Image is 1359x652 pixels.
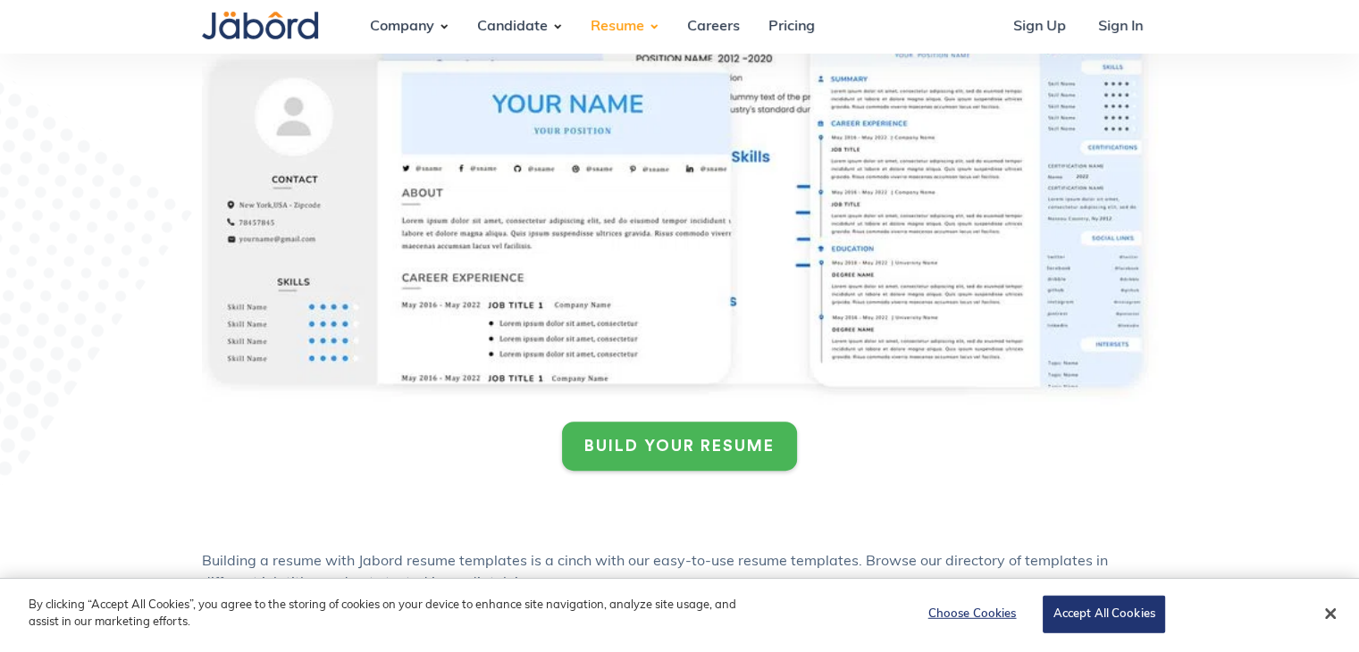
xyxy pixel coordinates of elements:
p: By clicking “Accept All Cookies”, you agree to the storing of cookies on your device to enhance s... [29,597,748,631]
div: Company [356,3,449,51]
div: Candidate [463,3,562,51]
a: BUILD YOUR RESUME [562,422,797,471]
button: Accept All Cookies [1043,596,1164,633]
img: Jabord [202,12,318,39]
div: Resume [576,3,659,51]
button: Choose Cookies [916,597,1028,632]
a: Sign In [1084,3,1157,51]
a: Pricing [754,3,829,51]
div: BUILD YOUR RESUME [584,436,775,456]
a: Sign Up [999,3,1080,51]
a: Careers [673,3,754,51]
p: Building a resume with Jabord resume templates is a cinch with our easy-to-use resume templates. ... [202,551,1158,594]
button: Close [1311,594,1350,633]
